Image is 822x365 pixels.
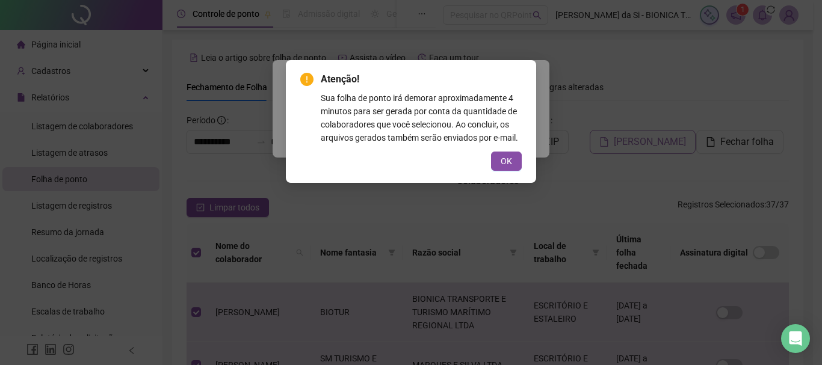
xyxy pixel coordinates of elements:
[491,152,522,171] button: OK
[321,91,522,144] div: Sua folha de ponto irá demorar aproximadamente 4 minutos para ser gerada por conta da quantidade ...
[321,72,522,87] span: Atenção!
[501,155,512,168] span: OK
[781,324,810,353] div: Open Intercom Messenger
[300,73,314,86] span: exclamation-circle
